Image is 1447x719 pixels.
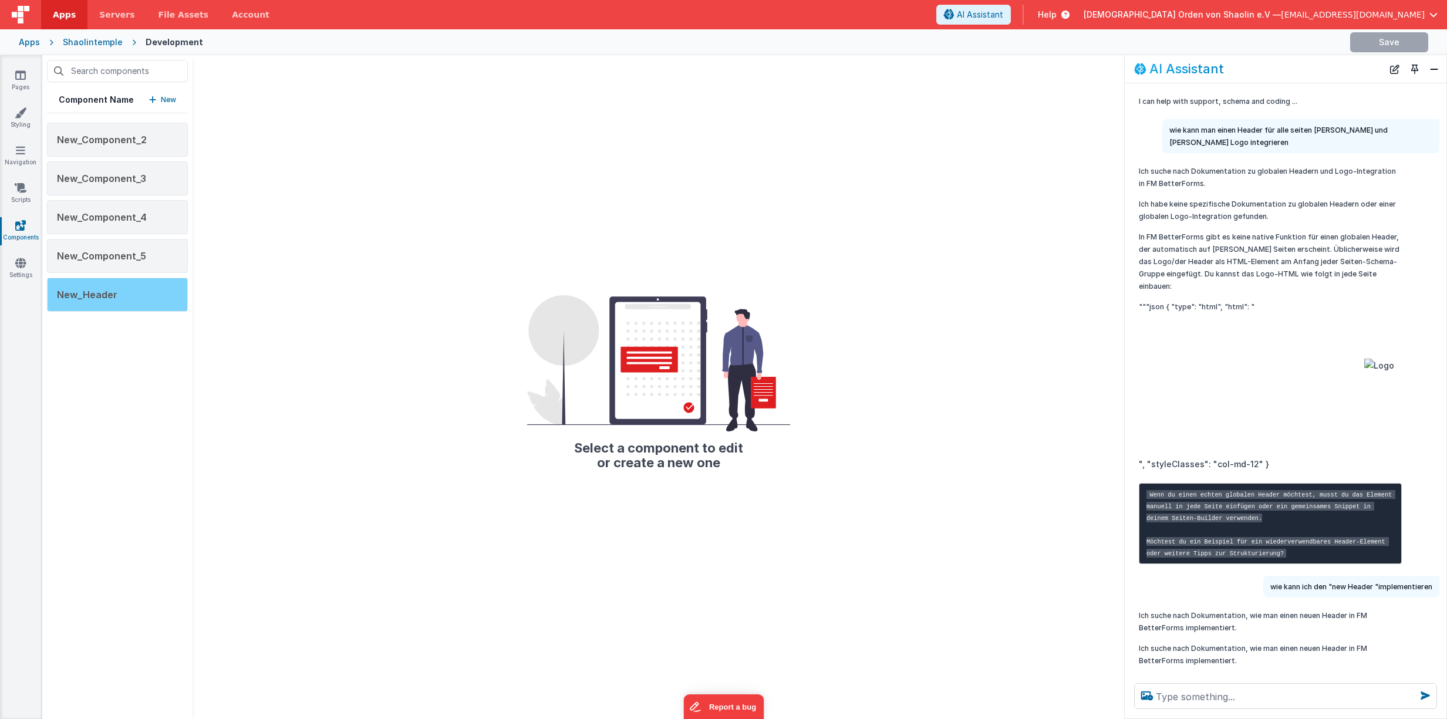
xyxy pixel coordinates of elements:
p: wie kann ich den "new Header "implementieren [1270,580,1432,593]
p: Ich suche nach Dokumentation zu globalen Headern und Logo-Integration in FM BetterForms. [1139,165,1402,190]
button: New [149,94,176,106]
p: I can help with support, schema and coding ... [1139,95,1402,107]
button: Toggle Pin [1406,61,1423,77]
iframe: Marker.io feedback button [683,694,764,719]
button: New Chat [1387,61,1403,77]
p: Ich habe keine spezifische Dokumentation zu globalen Headern oder einer globalen Logo-Integration... [1139,198,1402,222]
span: [EMAIL_ADDRESS][DOMAIN_NAME] [1281,9,1425,21]
div: ", "styleClasses": "col-md-12" } [1139,165,1402,564]
button: Save [1350,32,1428,52]
span: New_Component_5 [57,250,146,262]
span: Apps [53,9,76,21]
button: AI Assistant [936,5,1011,25]
span: Servers [99,9,134,21]
p: """json { "type": "html", "html": " [1139,301,1402,313]
span: [DEMOGRAPHIC_DATA] Orden von Shaolin e.V — [1084,9,1281,21]
div: Development [146,36,203,48]
button: Close [1426,61,1442,77]
h5: Component Name [59,94,134,106]
img: Logo [1364,359,1394,429]
span: File Assets [158,9,209,21]
input: Search components [47,60,188,82]
span: New_Header [57,289,117,301]
p: New [161,94,176,106]
span: New_Component_3 [57,173,146,184]
p: Ich suche nach Dokumentation, wie man einen neuen Header in FM BetterForms implementiert. [1139,609,1402,634]
span: AI Assistant [957,9,1003,21]
h2: Select a component to edit or create a new one [527,431,790,469]
h2: AI Assistant [1149,62,1224,76]
span: New_Component_2 [57,134,147,146]
div: Shaolintemple [63,36,123,48]
p: wie kann man einen Header für alle seiten [PERSON_NAME] und [PERSON_NAME] Logo integrieren [1169,124,1432,148]
p: Ich suche nach Dokumentation, wie man einen neuen Header in FM BetterForms implementiert. [1139,642,1402,667]
code: Wenn du einen echten globalen Header möchtest, musst du das Element manuell in jede Seite einfüge... [1146,490,1395,558]
span: New_Component_4 [57,211,147,223]
button: [DEMOGRAPHIC_DATA] Orden von Shaolin e.V — [EMAIL_ADDRESS][DOMAIN_NAME] [1084,9,1438,21]
div: Apps [19,36,40,48]
p: In FM BetterForms gibt es keine native Funktion für einen globalen Header, der automatisch auf [P... [1139,231,1402,292]
span: Help [1038,9,1057,21]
